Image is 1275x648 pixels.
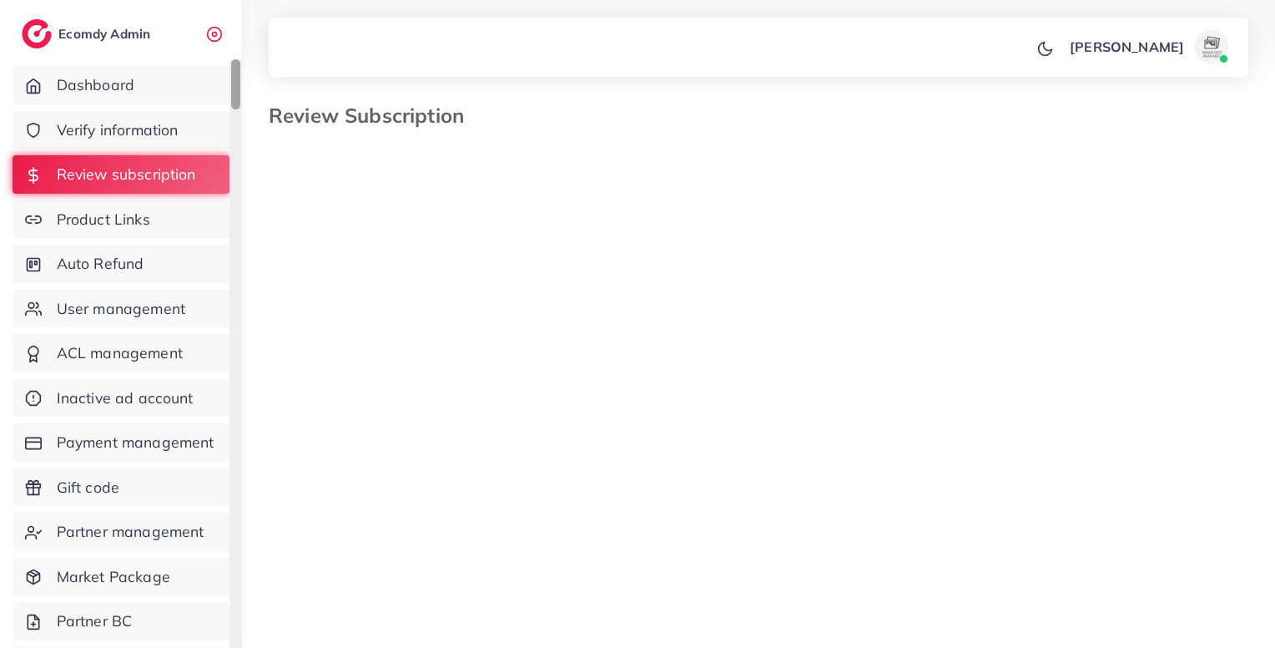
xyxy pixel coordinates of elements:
[22,19,154,48] a: logoEcomdy Admin
[57,119,179,141] span: Verify information
[13,602,229,640] a: Partner BC
[13,66,229,104] a: Dashboard
[1061,30,1235,63] a: [PERSON_NAME]avatar
[57,432,214,453] span: Payment management
[57,387,194,409] span: Inactive ad account
[57,164,196,185] span: Review subscription
[57,610,133,632] span: Partner BC
[13,468,229,507] a: Gift code
[13,423,229,462] a: Payment management
[13,111,229,149] a: Verify information
[57,521,204,543] span: Partner management
[57,566,170,588] span: Market Package
[57,342,183,364] span: ACL management
[57,209,150,230] span: Product Links
[1195,30,1228,63] img: avatar
[22,19,52,48] img: logo
[13,200,229,239] a: Product Links
[13,558,229,596] a: Market Package
[57,253,144,275] span: Auto Refund
[1070,37,1184,57] p: [PERSON_NAME]
[13,334,229,372] a: ACL management
[13,290,229,328] a: User management
[57,298,185,320] span: User management
[13,155,229,194] a: Review subscription
[57,74,134,96] span: Dashboard
[13,379,229,418] a: Inactive ad account
[13,513,229,551] a: Partner management
[13,245,229,283] a: Auto Refund
[269,104,477,128] h3: Review Subscription
[57,477,119,499] span: Gift code
[58,26,154,42] h2: Ecomdy Admin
